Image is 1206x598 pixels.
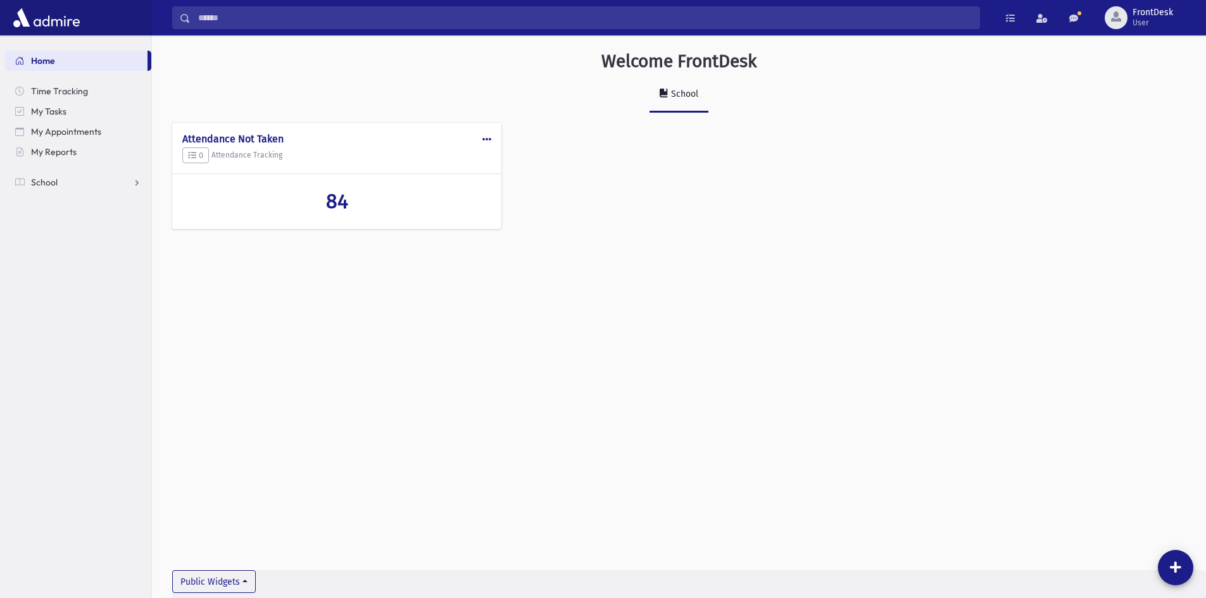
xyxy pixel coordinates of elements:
[31,85,88,97] span: Time Tracking
[1133,18,1173,28] span: User
[31,177,58,188] span: School
[188,151,203,160] span: 0
[650,77,708,113] a: School
[5,81,151,101] a: Time Tracking
[5,172,151,192] a: School
[669,89,698,99] div: School
[31,106,66,117] span: My Tasks
[5,142,151,162] a: My Reports
[182,189,491,213] a: 84
[31,146,77,158] span: My Reports
[5,121,151,142] a: My Appointments
[31,126,101,137] span: My Appointments
[182,133,491,145] h4: Attendance Not Taken
[31,55,55,66] span: Home
[182,147,491,164] h5: Attendance Tracking
[172,570,256,593] button: Public Widgets
[5,101,151,121] a: My Tasks
[191,6,979,29] input: Search
[5,51,148,71] a: Home
[10,5,83,30] img: AdmirePro
[601,51,757,72] h3: Welcome FrontDesk
[326,189,348,213] span: 84
[1133,8,1173,18] span: FrontDesk
[182,147,209,164] button: 0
